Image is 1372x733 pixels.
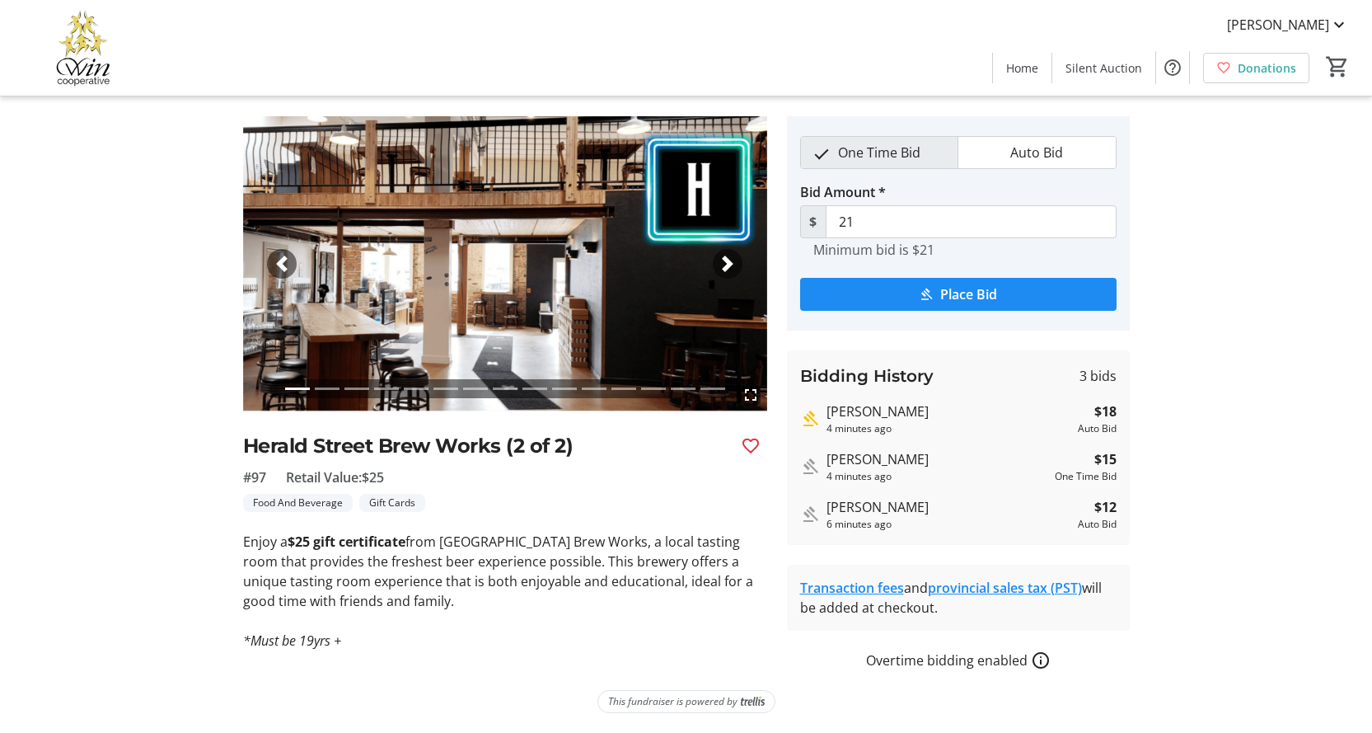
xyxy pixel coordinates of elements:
[243,431,728,461] h2: Herald Street Brew Works (2 of 2)
[826,421,1071,436] div: 4 minutes ago
[288,533,405,551] strong: $25 gift certificate
[1094,497,1117,517] strong: $12
[800,278,1117,311] button: Place Bid
[1052,53,1155,83] a: Silent Auction
[1094,402,1117,421] strong: $18
[1055,469,1117,484] div: One Time Bid
[800,182,886,202] label: Bid Amount *
[1094,449,1117,469] strong: $15
[1078,517,1117,532] div: Auto Bid
[826,449,1048,469] div: [PERSON_NAME]
[1031,651,1051,670] a: How overtime bidding works for silent auctions
[787,651,1130,670] div: Overtime bidding enabled
[1078,421,1117,436] div: Auto Bid
[1227,15,1329,35] span: [PERSON_NAME]
[1203,53,1309,83] a: Donations
[1214,12,1362,38] button: [PERSON_NAME]
[800,205,826,238] span: $
[10,7,157,89] img: Victoria Women In Need Community Cooperative's Logo
[800,364,934,388] h3: Bidding History
[800,409,820,429] mat-icon: Highest bid
[608,694,738,709] span: This fundraiser is powered by
[800,457,820,477] mat-icon: Outbid
[741,385,761,405] mat-icon: fullscreen
[828,137,930,168] span: One Time Bid
[940,284,997,304] span: Place Bid
[993,53,1051,83] a: Home
[734,430,767,463] button: Favourite
[826,402,1071,421] div: [PERSON_NAME]
[286,468,384,487] span: Retail Value: $25
[243,116,767,411] img: Image
[928,579,1082,597] a: provincial sales tax (PST)
[243,632,341,650] em: *Must be 19yrs +
[1323,52,1352,82] button: Cart
[741,696,765,707] img: Trellis Logo
[243,468,266,487] span: #97
[1065,59,1142,77] span: Silent Auction
[1000,137,1073,168] span: Auto Bid
[826,469,1048,484] div: 4 minutes ago
[800,505,820,524] mat-icon: Outbid
[243,494,353,512] tr-label-badge: Food And Beverage
[800,579,904,597] a: Transaction fees
[1156,51,1189,84] button: Help
[826,517,1071,532] div: 6 minutes ago
[800,578,1117,618] div: and will be added at checkout.
[243,532,767,611] p: Enjoy a from [GEOGRAPHIC_DATA] Brew Works, a local tasting room that provides the freshest beer e...
[359,494,425,512] tr-label-badge: Gift Cards
[1006,59,1038,77] span: Home
[813,242,934,258] tr-hint: Minimum bid is $21
[1079,366,1117,386] span: 3 bids
[1238,59,1296,77] span: Donations
[826,497,1071,517] div: [PERSON_NAME]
